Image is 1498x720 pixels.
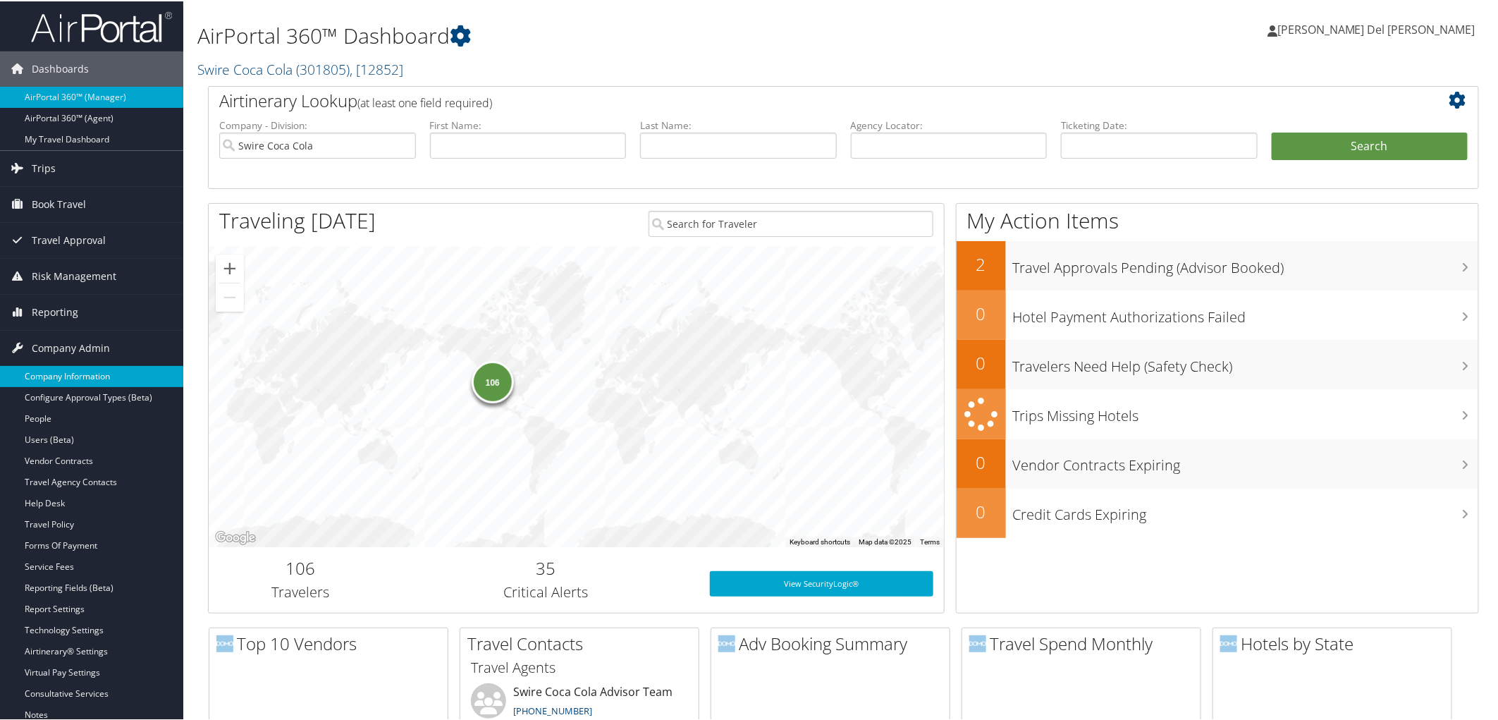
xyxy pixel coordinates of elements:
h3: Critical Alerts [403,581,689,601]
button: Search [1272,131,1468,159]
span: ( 301805 ) [296,59,350,78]
h3: Travelers Need Help (Safety Check) [1013,348,1479,375]
h3: Trips Missing Hotels [1013,398,1479,425]
img: Google [212,527,259,546]
a: [PHONE_NUMBER] [513,703,592,716]
h2: 2 [957,251,1006,275]
h3: Hotel Payment Authorizations Failed [1013,299,1479,326]
h1: My Action Items [957,205,1479,234]
label: Last Name: [640,117,837,131]
h2: 0 [957,300,1006,324]
button: Zoom in [216,253,244,281]
h1: AirPortal 360™ Dashboard [197,20,1059,49]
a: View SecurityLogic® [710,570,934,595]
span: Travel Approval [32,221,106,257]
label: Ticketing Date: [1061,117,1258,131]
img: domo-logo.png [216,634,233,651]
h2: 35 [403,555,689,579]
img: domo-logo.png [718,634,735,651]
h1: Traveling [DATE] [219,205,376,234]
span: Map data ©2025 [859,537,911,544]
h2: 0 [957,499,1006,523]
span: Company Admin [32,329,110,365]
span: [PERSON_NAME] Del [PERSON_NAME] [1277,20,1475,36]
label: Company - Division: [219,117,416,131]
a: 0Credit Cards Expiring [957,487,1479,537]
span: (at least one field required) [357,94,492,109]
img: airportal-logo.png [31,9,172,42]
a: Swire Coca Cola [197,59,403,78]
div: 106 [472,360,514,402]
a: 0Hotel Payment Authorizations Failed [957,289,1479,338]
span: Reporting [32,293,78,329]
span: Risk Management [32,257,116,293]
input: Search for Traveler [649,209,934,236]
h3: Travel Agents [471,657,688,676]
h3: Travelers [219,581,382,601]
span: Book Travel [32,185,86,221]
button: Keyboard shortcuts [790,536,850,546]
a: Open this area in Google Maps (opens a new window) [212,527,259,546]
h3: Vendor Contracts Expiring [1013,447,1479,474]
a: Terms (opens in new tab) [920,537,940,544]
h2: Travel Contacts [467,630,699,654]
button: Zoom out [216,282,244,310]
h3: Travel Approvals Pending (Advisor Booked) [1013,250,1479,276]
img: domo-logo.png [1220,634,1237,651]
a: Trips Missing Hotels [957,388,1479,438]
h2: 0 [957,350,1006,374]
a: [PERSON_NAME] Del [PERSON_NAME] [1267,7,1490,49]
h2: Travel Spend Monthly [969,630,1201,654]
span: , [ 12852 ] [350,59,403,78]
label: First Name: [430,117,627,131]
a: 2Travel Approvals Pending (Advisor Booked) [957,240,1479,289]
img: domo-logo.png [969,634,986,651]
h2: 0 [957,449,1006,473]
h2: Adv Booking Summary [718,630,950,654]
h2: Top 10 Vendors [216,630,448,654]
a: 0Travelers Need Help (Safety Check) [957,338,1479,388]
h2: Airtinerary Lookup [219,87,1362,111]
h3: Credit Cards Expiring [1013,496,1479,523]
span: Dashboards [32,50,89,85]
h2: Hotels by State [1220,630,1451,654]
span: Trips [32,150,56,185]
h2: 106 [219,555,382,579]
label: Agency Locator: [851,117,1048,131]
a: 0Vendor Contracts Expiring [957,438,1479,487]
